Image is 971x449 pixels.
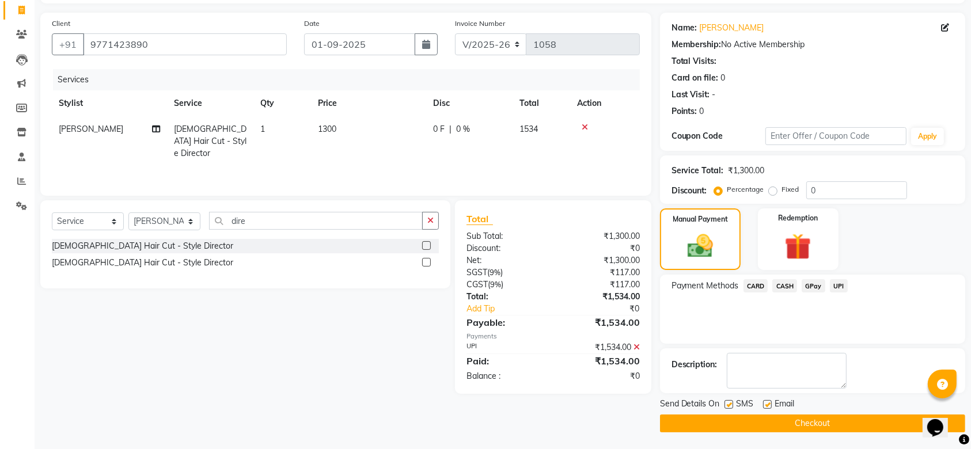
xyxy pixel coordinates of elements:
input: Search or Scan [209,212,423,230]
div: Payable: [458,315,553,329]
div: ₹1,534.00 [553,291,648,303]
div: Paid: [458,354,553,368]
div: ₹117.00 [553,267,648,279]
div: ( ) [458,279,553,291]
th: Stylist [52,90,167,116]
label: Percentage [727,184,764,195]
label: Date [304,18,320,29]
img: _gift.svg [776,230,820,263]
button: Checkout [660,414,965,432]
span: 0 F [433,123,445,135]
div: ₹0 [569,303,648,315]
span: Payment Methods [672,280,739,292]
label: Fixed [782,184,799,195]
div: Total Visits: [672,55,717,67]
iframe: chat widget [923,403,959,437]
button: +91 [52,33,84,55]
div: UPI [458,341,553,353]
span: 1 [260,124,265,134]
th: Service [167,90,253,116]
th: Disc [426,90,513,116]
span: UPI [830,279,848,292]
label: Manual Payment [673,214,728,224]
div: Membership: [672,39,722,51]
div: [DEMOGRAPHIC_DATA] Hair Cut - Style Director [52,257,233,269]
div: Services [53,69,648,90]
div: ₹1,300.00 [729,165,765,177]
span: 0 % [456,123,470,135]
a: Add Tip [458,303,569,315]
div: Payments [466,332,640,341]
div: [DEMOGRAPHIC_DATA] Hair Cut - Style Director [52,240,233,252]
div: Net: [458,254,553,267]
span: 1300 [318,124,336,134]
div: 0 [721,72,726,84]
div: ₹0 [553,370,648,382]
div: Coupon Code [672,130,765,142]
button: Apply [911,128,944,145]
label: Redemption [778,213,818,223]
span: Total [466,213,493,225]
span: Email [775,398,795,412]
div: Card on file: [672,72,719,84]
th: Price [311,90,426,116]
div: Points: [672,105,697,117]
div: Balance : [458,370,553,382]
div: ₹1,300.00 [553,230,648,242]
span: CASH [772,279,797,292]
label: Invoice Number [455,18,505,29]
div: ₹1,300.00 [553,254,648,267]
div: ₹0 [553,242,648,254]
label: Client [52,18,70,29]
span: SGST [466,267,487,277]
span: CGST [466,279,488,290]
a: [PERSON_NAME] [700,22,764,34]
th: Qty [253,90,311,116]
div: Service Total: [672,165,724,177]
span: 9% [490,268,500,277]
div: ₹1,534.00 [553,354,648,368]
div: Discount: [672,185,707,197]
span: SMS [737,398,754,412]
div: - [712,89,716,101]
div: ₹1,534.00 [553,315,648,329]
div: Discount: [458,242,553,254]
div: No Active Membership [672,39,954,51]
span: CARD [744,279,768,292]
span: [PERSON_NAME] [59,124,123,134]
div: Total: [458,291,553,303]
span: | [449,123,452,135]
span: [DEMOGRAPHIC_DATA] Hair Cut - Style Director [174,124,246,158]
div: Name: [672,22,697,34]
span: 9% [490,280,501,289]
div: Sub Total: [458,230,553,242]
div: Last Visit: [672,89,710,101]
span: 1534 [519,124,538,134]
input: Enter Offer / Coupon Code [765,127,906,145]
div: Description: [672,359,718,371]
th: Action [570,90,640,116]
span: GPay [802,279,825,292]
img: _cash.svg [680,231,721,261]
th: Total [513,90,570,116]
div: 0 [700,105,704,117]
div: ( ) [458,267,553,279]
span: Send Details On [660,398,720,412]
div: ₹117.00 [553,279,648,291]
div: ₹1,534.00 [553,341,648,353]
input: Search by Name/Mobile/Email/Code [83,33,287,55]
